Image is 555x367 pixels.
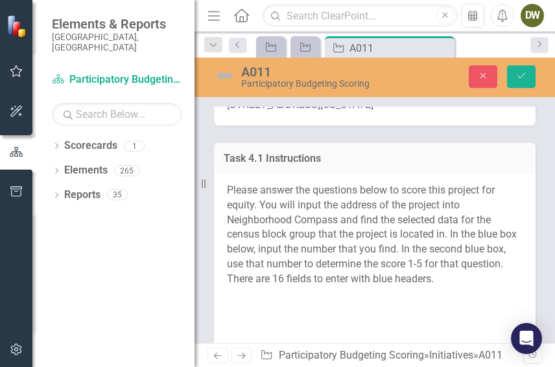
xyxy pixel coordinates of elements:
[279,349,424,361] a: Participatory Budgeting Scoring
[114,165,139,176] div: 265
[64,163,108,178] a: Elements
[107,190,128,201] div: 35
[263,5,457,27] input: Search ClearPoint...
[5,6,47,17] strong: Initiative
[349,40,451,56] div: A011
[52,16,182,32] span: Elements & Reports
[224,153,526,164] h3: Task 4.1 Instructions
[79,6,106,17] strong: Value
[52,103,182,126] input: Search Below...
[52,32,182,53] small: [GEOGRAPHIC_DATA], [GEOGRAPHIC_DATA]
[6,15,29,38] img: ClearPoint Strategy
[124,140,145,151] div: 1
[227,183,523,289] p: Please answer the questions below to score this project for equity. You will input the address of...
[241,79,379,89] div: Participatory Budgeting Scoring
[64,188,100,203] a: Reports
[241,65,379,79] div: A011
[49,6,77,17] strong: Score
[260,348,523,363] div: » »
[64,139,117,153] a: Scorecards
[429,349,473,361] a: Initiatives
[478,349,502,361] div: A011
[521,4,544,27] button: DW
[511,323,542,354] div: Open Intercom Messenger
[214,65,235,86] img: Not Defined
[52,72,182,87] a: Participatory Budgeting Scoring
